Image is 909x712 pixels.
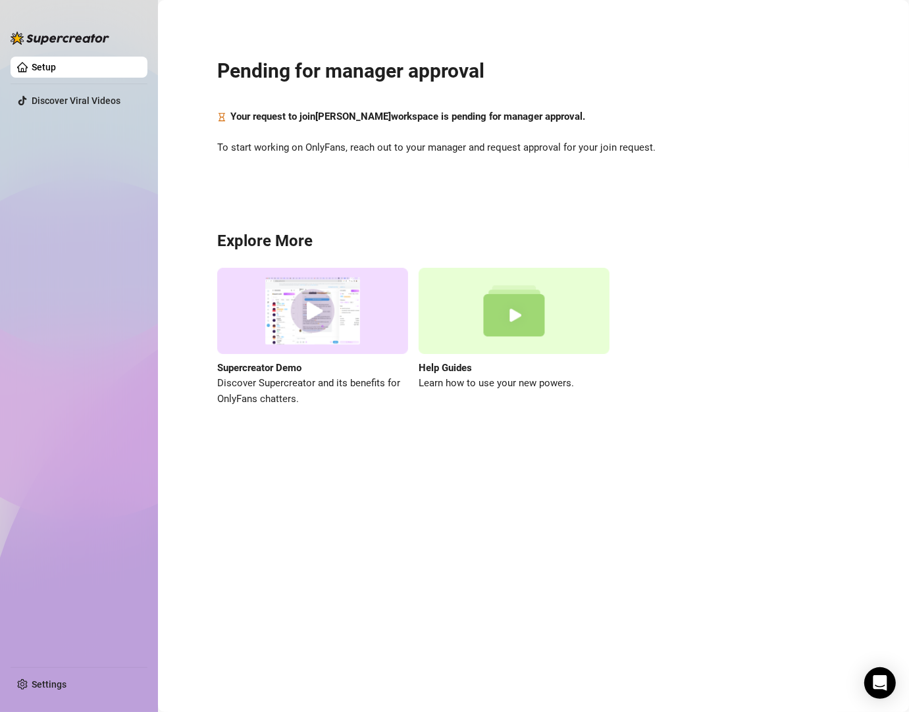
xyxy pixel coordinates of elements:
[217,231,850,252] h3: Explore More
[864,667,896,699] div: Open Intercom Messenger
[230,111,585,122] strong: Your request to join [PERSON_NAME] workspace is pending for manager approval.
[217,268,408,354] img: supercreator demo
[32,95,120,106] a: Discover Viral Videos
[217,109,226,125] span: hourglass
[419,376,610,392] span: Learn how to use your new powers.
[419,362,472,374] strong: Help Guides
[32,62,56,72] a: Setup
[419,268,610,354] img: help guides
[217,140,850,156] span: To start working on OnlyFans, reach out to your manager and request approval for your join request.
[217,268,408,407] a: Supercreator DemoDiscover Supercreator and its benefits for OnlyFans chatters.
[217,59,850,84] h2: Pending for manager approval
[419,268,610,407] a: Help GuidesLearn how to use your new powers.
[11,32,109,45] img: logo-BBDzfeDw.svg
[217,362,301,374] strong: Supercreator Demo
[217,376,408,407] span: Discover Supercreator and its benefits for OnlyFans chatters.
[32,679,66,690] a: Settings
